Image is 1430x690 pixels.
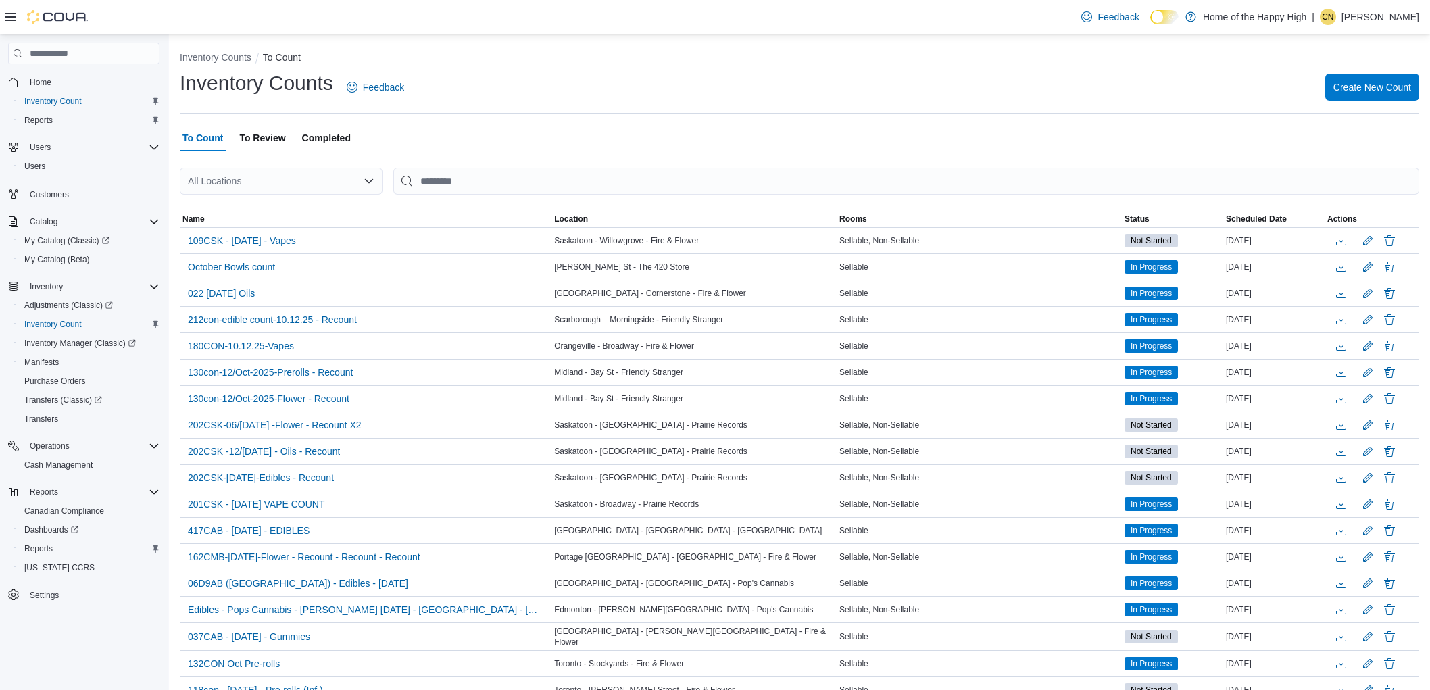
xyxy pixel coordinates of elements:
[24,357,59,368] span: Manifests
[19,93,87,109] a: Inventory Count
[24,506,104,516] span: Canadian Compliance
[1131,393,1172,405] span: In Progress
[1223,656,1325,672] div: [DATE]
[837,259,1122,275] div: Sellable
[14,111,165,130] button: Reports
[188,550,420,564] span: 162CMB-[DATE]-Flower - Recount - Recount - Recount
[24,587,64,603] a: Settings
[19,251,159,268] span: My Catalog (Beta)
[1125,339,1178,353] span: In Progress
[1125,471,1178,485] span: Not Started
[182,468,339,488] button: 202CSK-[DATE]-Edibles - Recount
[1125,576,1178,590] span: In Progress
[24,414,58,424] span: Transfers
[554,393,683,404] span: Midland - Bay St - Friendly Stranger
[837,312,1122,328] div: Sellable
[19,158,159,174] span: Users
[1125,234,1178,247] span: Not Started
[19,297,159,314] span: Adjustments (Classic)
[24,438,159,454] span: Operations
[24,74,57,91] a: Home
[302,124,351,151] span: Completed
[1125,550,1178,564] span: In Progress
[1360,599,1376,620] button: Edit count details
[188,576,408,590] span: 06D9AB ([GEOGRAPHIC_DATA]) - Edibles - [DATE]
[1381,522,1398,539] button: Delete
[188,392,349,405] span: 130con-12/Oct-2025-Flower - Recount
[24,587,159,603] span: Settings
[24,543,53,554] span: Reports
[1203,9,1306,25] p: Home of the Happy High
[180,211,551,227] button: Name
[30,441,70,451] span: Operations
[188,630,310,643] span: 037CAB - [DATE] - Gummies
[24,278,68,295] button: Inventory
[19,316,159,332] span: Inventory Count
[24,115,53,126] span: Reports
[1131,551,1172,563] span: In Progress
[1381,417,1398,433] button: Delete
[14,334,165,353] a: Inventory Manager (Classic)
[24,484,64,500] button: Reports
[182,257,280,277] button: October Bowls count
[1360,283,1376,303] button: Edit count details
[1125,366,1178,379] span: In Progress
[19,503,109,519] a: Canadian Compliance
[19,373,159,389] span: Purchase Orders
[188,287,255,300] span: 022 [DATE] Oils
[188,445,340,458] span: 202CSK -12/[DATE] - Oils - Recount
[14,315,165,334] button: Inventory Count
[1360,336,1376,356] button: Edit count details
[1223,575,1325,591] div: [DATE]
[182,336,299,356] button: 180CON-10.12.25-Vapes
[24,376,86,387] span: Purchase Orders
[188,603,543,616] span: Edibles - Pops Cannabis - [PERSON_NAME] [DATE] - [GEOGRAPHIC_DATA] - [PERSON_NAME][GEOGRAPHIC_DAT...
[24,300,113,311] span: Adjustments (Classic)
[24,96,82,107] span: Inventory Count
[837,232,1122,249] div: Sellable, Non-Sellable
[1360,389,1376,409] button: Edit count details
[1381,232,1398,249] button: Delete
[3,437,165,455] button: Operations
[188,313,357,326] span: 212con-edible count-10.12.25 - Recount
[837,496,1122,512] div: Sellable, Non-Sellable
[30,189,69,200] span: Customers
[1360,547,1376,567] button: Edit count details
[19,93,159,109] span: Inventory Count
[1381,496,1398,512] button: Delete
[19,297,118,314] a: Adjustments (Classic)
[14,539,165,558] button: Reports
[1125,392,1178,405] span: In Progress
[1226,214,1287,224] span: Scheduled Date
[1333,80,1411,94] span: Create New Count
[24,214,159,230] span: Catalog
[182,124,223,151] span: To Count
[24,562,95,573] span: [US_STATE] CCRS
[182,599,549,620] button: Edibles - Pops Cannabis - [PERSON_NAME] [DATE] - [GEOGRAPHIC_DATA] - [PERSON_NAME][GEOGRAPHIC_DAT...
[19,541,159,557] span: Reports
[1381,470,1398,486] button: Delete
[182,441,345,462] button: 202CSK -12/[DATE] - Oils - Recount
[19,158,51,174] a: Users
[30,77,51,88] span: Home
[24,395,102,405] span: Transfers (Classic)
[1131,366,1172,378] span: In Progress
[19,392,107,408] a: Transfers (Classic)
[1312,9,1314,25] p: |
[1223,211,1325,227] button: Scheduled Date
[1125,260,1178,274] span: In Progress
[182,214,205,224] span: Name
[188,657,280,670] span: 132CON Oct Pre-rolls
[1381,259,1398,275] button: Delete
[14,353,165,372] button: Manifests
[1381,338,1398,354] button: Delete
[1360,626,1376,647] button: Edit count details
[837,364,1122,380] div: Sellable
[1360,573,1376,593] button: Edit count details
[1223,470,1325,486] div: [DATE]
[1223,232,1325,249] div: [DATE]
[19,316,87,332] a: Inventory Count
[1327,214,1357,224] span: Actions
[188,497,325,511] span: 201CSK - [DATE] VAPE COUNT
